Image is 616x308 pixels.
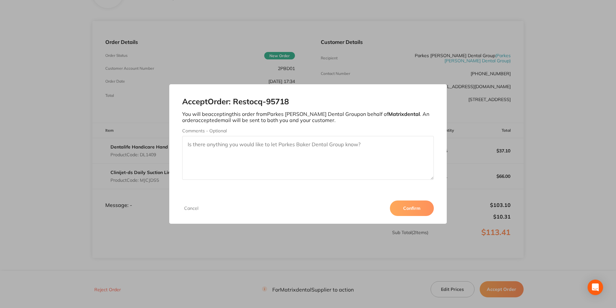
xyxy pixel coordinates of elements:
button: Cancel [182,205,200,211]
div: Open Intercom Messenger [588,280,603,295]
b: Matrixdental [388,111,420,117]
label: Comments - Optional [182,128,433,133]
p: You will be accepting this order from Parkes [PERSON_NAME] Dental Group on behalf of . An order a... [182,111,433,123]
h2: Accept Order: Restocq- 95718 [182,97,433,106]
button: Confirm [390,200,434,216]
